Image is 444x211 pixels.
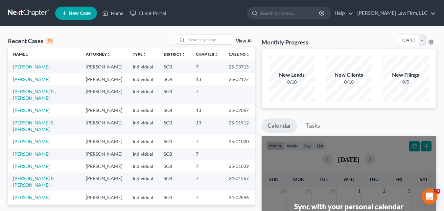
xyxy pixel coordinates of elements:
[158,191,191,203] td: SCB
[69,11,91,16] span: New Case
[81,85,128,104] td: [PERSON_NAME]
[81,61,128,73] td: [PERSON_NAME]
[300,119,326,133] a: Tasks
[191,104,223,117] td: 13
[191,172,223,191] td: 7
[191,135,223,147] td: 7
[13,52,29,57] a: Nameunfold_more
[128,117,158,135] td: Individual
[187,35,233,44] input: Search by name...
[128,135,158,147] td: Individual
[128,61,158,73] td: Individual
[107,53,111,57] i: unfold_more
[13,107,50,113] a: [PERSON_NAME]
[191,61,223,73] td: 7
[128,148,158,160] td: Individual
[46,38,54,44] div: 15
[191,117,223,135] td: 13
[81,135,128,147] td: [PERSON_NAME]
[236,39,252,43] a: View All
[25,53,29,57] i: unfold_more
[158,135,191,147] td: SCB
[13,89,56,101] a: [PERSON_NAME] & , [PERSON_NAME]
[191,191,223,203] td: 7
[8,37,54,45] div: Recent Cases
[99,7,127,19] a: Home
[158,148,191,160] td: SCB
[86,52,111,57] a: Attorneyunfold_more
[383,79,429,85] div: 0/5
[269,71,315,79] div: New Leads
[13,76,50,82] a: [PERSON_NAME]
[223,61,255,73] td: 25-03715
[158,104,191,117] td: SCB
[435,189,440,194] span: 3
[81,160,128,172] td: [PERSON_NAME]
[326,79,372,85] div: 0/10
[229,52,250,57] a: Case Nounfold_more
[223,191,255,203] td: 24-02896
[269,79,315,85] div: 0/10
[223,117,255,135] td: 25-01912
[191,73,223,85] td: 13
[127,7,170,19] a: Client Portal
[133,52,147,57] a: Typeunfold_more
[331,7,353,19] a: Help
[223,104,255,117] td: 25-02067
[13,139,50,144] a: [PERSON_NAME]
[81,104,128,117] td: [PERSON_NAME]
[164,52,185,57] a: Districtunfold_more
[128,172,158,191] td: Individual
[214,53,218,57] i: unfold_more
[81,117,128,135] td: [PERSON_NAME]
[13,151,50,157] a: [PERSON_NAME]
[158,160,191,172] td: SCB
[158,61,191,73] td: SCB
[223,160,255,172] td: 25-01039
[13,175,54,188] a: [PERSON_NAME] & [PERSON_NAME]
[81,172,128,191] td: [PERSON_NAME]
[223,135,255,147] td: 25-01020
[158,172,191,191] td: SCB
[181,53,185,57] i: unfold_more
[262,119,297,133] a: Calendar
[383,71,429,79] div: New Filings
[223,172,255,191] td: 24-01567
[128,73,158,85] td: Individual
[262,38,308,46] h3: Monthly Progress
[128,160,158,172] td: Individual
[128,191,158,203] td: Individual
[191,160,223,172] td: 7
[13,163,50,169] a: [PERSON_NAME]
[128,104,158,117] td: Individual
[81,148,128,160] td: [PERSON_NAME]
[354,7,436,19] a: [PERSON_NAME] Law Firm, LLC
[246,53,250,57] i: unfold_more
[158,117,191,135] td: SCB
[191,85,223,104] td: 7
[158,85,191,104] td: SCB
[81,191,128,203] td: [PERSON_NAME]
[13,64,50,69] a: [PERSON_NAME]
[422,189,437,204] iframe: Intercom live chat
[143,53,147,57] i: unfold_more
[196,52,218,57] a: Chapterunfold_more
[191,148,223,160] td: 7
[158,73,191,85] td: SCB
[81,73,128,85] td: [PERSON_NAME]
[326,71,372,79] div: New Clients
[260,7,320,19] input: Search by name...
[223,73,255,85] td: 25-02127
[13,120,54,132] a: [PERSON_NAME] & [PERSON_NAME]
[128,85,158,104] td: Individual
[13,195,50,200] a: [PERSON_NAME]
